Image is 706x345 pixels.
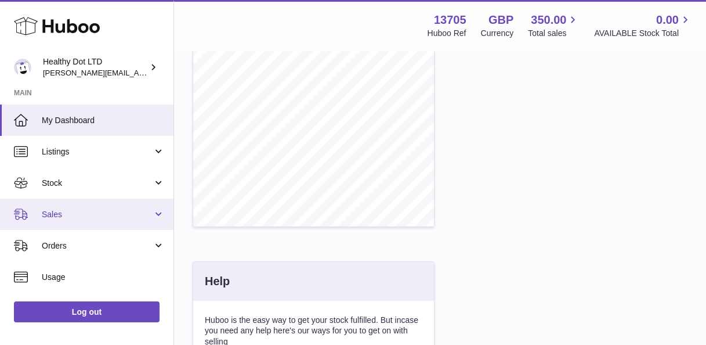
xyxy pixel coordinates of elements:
[14,301,160,322] a: Log out
[434,12,466,28] strong: 13705
[42,146,153,157] span: Listings
[43,68,233,77] span: [PERSON_NAME][EMAIL_ADDRESS][DOMAIN_NAME]
[42,209,153,220] span: Sales
[656,12,679,28] span: 0.00
[42,240,153,251] span: Orders
[528,12,580,39] a: 350.00 Total sales
[43,56,147,78] div: Healthy Dot LTD
[428,28,466,39] div: Huboo Ref
[488,12,513,28] strong: GBP
[14,59,31,76] img: Dorothy@healthydot.com
[594,28,692,39] span: AVAILABLE Stock Total
[205,274,230,289] h3: Help
[42,272,165,283] span: Usage
[481,28,514,39] div: Currency
[528,28,580,39] span: Total sales
[594,12,692,39] a: 0.00 AVAILABLE Stock Total
[42,178,153,189] span: Stock
[42,115,165,126] span: My Dashboard
[531,12,566,28] span: 350.00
